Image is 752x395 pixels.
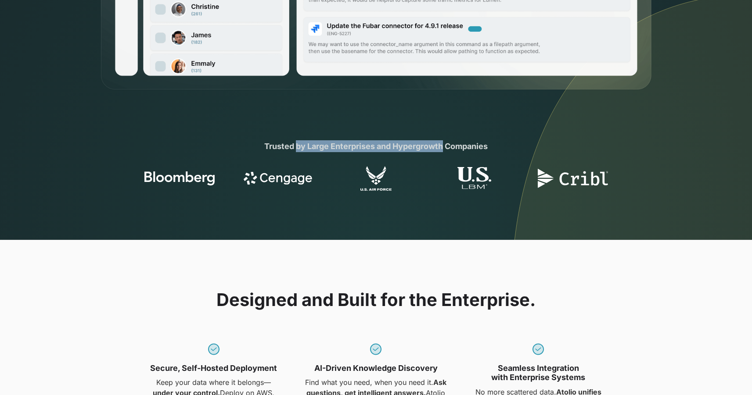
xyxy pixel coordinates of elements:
img: logo [341,166,411,191]
img: logo [538,166,608,191]
div: Trusted by Large Enterprises and Hypergrowth Companies [208,140,545,152]
strong: AI-Driven Knowledge Discovery [314,363,438,373]
strong: Secure, Self-Hosted Deployment [150,363,277,373]
strong: Seamless Integration with Enterprise Systems [491,363,585,382]
img: logo [243,166,313,191]
img: logo [144,166,215,191]
h2: Designed and Built for the Enterprise. [216,289,536,310]
img: logo [439,167,510,192]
